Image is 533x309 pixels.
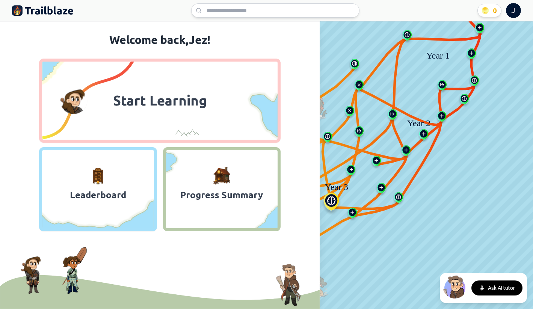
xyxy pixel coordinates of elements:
img: Writing and Interpreting Fractions [349,59,361,72]
button: Leaderboard iconLeaderboard [39,147,157,231]
h1: Welcome back, Jez ! [9,33,311,47]
img: Partitioning Numbers within 10 into Parts [474,23,486,36]
img: Secure Fluency in Addition and Subtraction within 10 [458,94,470,107]
div: Year 1 [419,49,457,60]
span: Progress Summary [166,188,278,203]
img: Trailblaze Education Logo [12,5,74,17]
img: Number Line Reasoning for Two-digit Numbers [387,109,399,123]
img: Adjusting Two-digit Numbers by Ones or Tens [400,145,412,159]
button: Ask AI tutor [471,280,522,295]
a: boy avatarStart Learning [9,59,311,143]
img: Leaderboard icon [89,167,107,185]
div: Year 2 [400,116,438,130]
button: Progress hut iconProgress Summary [163,147,281,231]
img: Scaling Number Facts by 10 [319,193,343,216]
img: Place Value in Two-digit Numbers [436,80,448,93]
div: Year 3 [318,180,355,191]
img: Columnar Addition and Subtraction [346,208,358,221]
img: Multiplication and Division Problem Structures [344,106,356,119]
button: boy avatarStart Learning [39,59,281,143]
img: boy avatar [60,87,87,114]
img: Multiplication and Division Fact Fluency [322,132,334,145]
img: Addition and Subtraction Crossing Ten [436,111,448,125]
span: Start Learning [109,92,211,110]
img: Introduction to Multiplication Concepts [353,80,365,93]
img: Equations and Numerical Expressions within 10 [465,48,477,62]
span: Leaderboard [67,188,129,203]
button: J [506,3,521,18]
img: Male explorer [12,256,50,294]
img: North character [269,264,308,306]
img: Comprehensive Two-digit Number Calculations [375,183,387,196]
div: Year 3 [318,180,355,194]
img: North [443,274,467,298]
img: Subtraction as Difference Calculation [418,129,430,143]
img: Secure Fluency in Addition and Subtraction Crossing Ten [393,192,405,206]
img: Calculating Complements to 100 [370,156,382,169]
img: Counting by Multiples: 2s, 5s, and 10s [401,30,413,44]
img: Decomposing Three-digit Numbers [345,165,357,178]
img: Progress hut icon [213,167,231,185]
img: Addition and Subtraction within 10 [468,75,480,89]
img: Understanding Base Ten Relationships [353,126,365,140]
img: Female explorer [56,247,94,294]
div: Year 1 [419,49,457,62]
span: 0 [493,5,497,16]
span: J [512,5,515,16]
div: Year 2 [400,116,438,128]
